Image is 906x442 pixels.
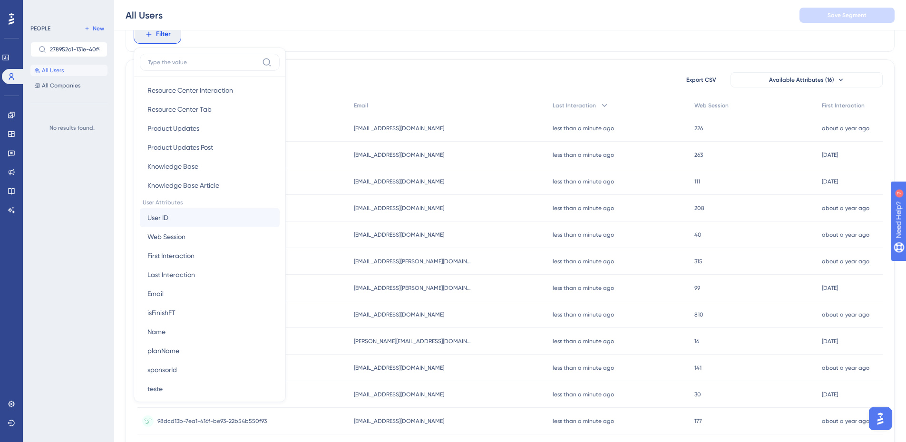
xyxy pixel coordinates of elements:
[553,152,614,158] time: less than a minute ago
[354,178,444,185] span: [EMAIL_ADDRESS][DOMAIN_NAME]
[50,46,99,53] input: Search
[147,104,212,115] span: Resource Center Tab
[828,11,867,19] span: Save Segment
[553,258,614,265] time: less than a minute ago
[134,25,181,44] button: Filter
[148,58,258,66] input: Type the value
[354,204,444,212] span: [EMAIL_ADDRESS][DOMAIN_NAME]
[147,364,177,375] span: sponsorId
[553,311,614,318] time: less than a minute ago
[147,326,166,337] span: Name
[140,246,280,265] button: First Interaction
[22,2,59,14] span: Need Help?
[140,100,280,119] button: Resource Center Tab
[147,269,195,280] span: Last Interaction
[42,82,80,89] span: All Companies
[147,180,219,191] span: Knowledge Base Article
[140,119,280,138] button: Product Updates
[822,231,869,238] time: about a year ago
[140,284,280,303] button: Email
[140,208,280,227] button: User ID
[822,311,869,318] time: about a year ago
[140,341,280,360] button: planName
[140,303,280,322] button: isFinishFT
[553,231,614,238] time: less than a minute ago
[694,204,704,212] span: 208
[81,23,107,34] button: New
[147,288,164,299] span: Email
[42,67,64,74] span: All Users
[694,102,729,109] span: Web Session
[147,212,168,223] span: User ID
[822,102,865,109] span: First Interaction
[354,231,444,239] span: [EMAIL_ADDRESS][DOMAIN_NAME]
[354,311,444,318] span: [EMAIL_ADDRESS][DOMAIN_NAME]
[694,337,699,345] span: 16
[147,123,199,134] span: Product Updates
[30,80,107,91] button: All Companies
[354,125,444,132] span: [EMAIL_ADDRESS][DOMAIN_NAME]
[354,258,473,265] span: [EMAIL_ADDRESS][PERSON_NAME][DOMAIN_NAME]
[147,142,213,153] span: Product Updates Post
[553,365,614,371] time: less than a minute ago
[354,337,473,345] span: [PERSON_NAME][EMAIL_ADDRESS][DOMAIN_NAME]
[822,391,838,398] time: [DATE]
[822,205,869,211] time: about a year ago
[140,322,280,341] button: Name
[147,85,233,96] span: Resource Center Interaction
[553,125,614,132] time: less than a minute ago
[822,178,838,185] time: [DATE]
[30,122,113,134] div: No results found.
[694,258,702,265] span: 315
[553,285,614,291] time: less than a minute ago
[553,102,596,109] span: Last Interaction
[822,338,838,345] time: [DATE]
[140,157,280,176] button: Knowledge Base
[147,250,195,261] span: First Interaction
[822,258,869,265] time: about a year ago
[731,72,883,87] button: Available Attributes (16)
[147,383,163,394] span: teste
[694,417,702,425] span: 177
[677,72,725,87] button: Export CSV
[553,178,614,185] time: less than a minute ago
[147,307,175,318] span: isFinishFT
[126,9,163,22] div: All Users
[140,176,280,195] button: Knowledge Base Article
[140,227,280,246] button: Web Session
[866,404,895,433] iframe: UserGuiding AI Assistant Launcher
[822,365,869,371] time: about a year ago
[694,364,701,372] span: 141
[30,65,107,76] button: All Users
[822,285,838,291] time: [DATE]
[140,360,280,379] button: sponsorId
[140,265,280,284] button: Last Interaction
[822,418,869,424] time: about a year ago
[93,25,104,32] span: New
[147,231,185,242] span: Web Session
[140,379,280,398] button: teste
[799,8,895,23] button: Save Segment
[686,76,716,84] span: Export CSV
[354,102,368,109] span: Email
[822,152,838,158] time: [DATE]
[694,311,703,318] span: 810
[140,138,280,157] button: Product Updates Post
[147,161,198,172] span: Knowledge Base
[553,205,614,211] time: less than a minute ago
[694,178,700,185] span: 111
[822,125,869,132] time: about a year ago
[354,151,444,159] span: [EMAIL_ADDRESS][DOMAIN_NAME]
[66,5,69,12] div: 7
[694,391,701,398] span: 30
[354,364,444,372] span: [EMAIL_ADDRESS][DOMAIN_NAME]
[147,345,179,356] span: planName
[354,284,473,292] span: [EMAIL_ADDRESS][PERSON_NAME][DOMAIN_NAME]
[140,81,280,100] button: Resource Center Interaction
[694,231,701,239] span: 40
[553,338,614,345] time: less than a minute ago
[140,195,280,208] span: User Attributes
[694,151,703,159] span: 263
